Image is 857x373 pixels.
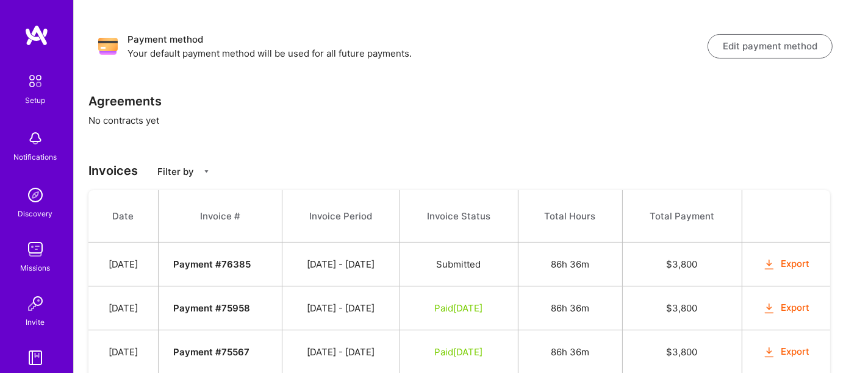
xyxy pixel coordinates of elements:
strong: Payment # 76385 [173,258,251,270]
strong: Payment # 75567 [173,346,249,358]
div: Setup [26,94,46,107]
td: [DATE] [88,243,158,286]
button: Export [762,257,810,271]
td: 86h 36m [518,286,622,330]
td: [DATE] - [DATE] [282,286,400,330]
strong: Payment # 75958 [173,302,250,314]
div: Notifications [14,151,57,163]
td: 86h 36m [518,243,622,286]
i: icon CaretDown [203,168,210,176]
div: Missions [21,261,51,274]
th: Date [88,190,158,243]
td: [DATE] - [DATE] [282,243,400,286]
p: Filter by [157,165,194,178]
th: Total Payment [622,190,742,243]
h3: Invoices [88,163,842,178]
th: Invoice Period [282,190,400,243]
i: icon OrangeDownload [762,258,776,272]
span: Paid [DATE] [435,346,483,358]
img: setup [23,68,48,94]
button: Export [762,345,810,359]
img: Invite [23,291,48,316]
img: bell [23,126,48,151]
th: Invoice Status [400,190,518,243]
th: Total Hours [518,190,622,243]
span: Submitted [437,258,481,270]
i: icon OrangeDownload [762,346,776,360]
img: discovery [23,183,48,207]
td: $ 3,800 [622,243,742,286]
span: Paid [DATE] [435,302,483,314]
th: Invoice # [158,190,282,243]
div: Discovery [18,207,53,220]
td: $ 3,800 [622,286,742,330]
button: Export [762,301,810,315]
img: logo [24,24,49,46]
div: Invite [26,316,45,329]
td: [DATE] [88,286,158,330]
img: teamwork [23,237,48,261]
img: guide book [23,346,48,370]
i: icon OrangeDownload [762,302,776,316]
